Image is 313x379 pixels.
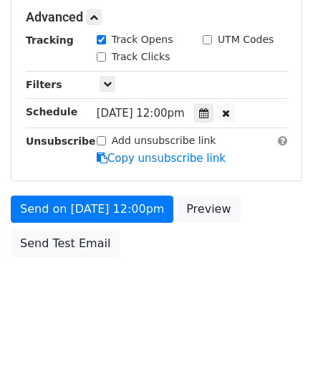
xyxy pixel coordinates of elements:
[26,106,77,117] strong: Schedule
[11,196,173,223] a: Send on [DATE] 12:00pm
[177,196,240,223] a: Preview
[11,230,120,257] a: Send Test Email
[97,107,185,120] span: [DATE] 12:00pm
[112,49,170,64] label: Track Clicks
[26,9,287,25] h5: Advanced
[26,34,74,46] strong: Tracking
[112,133,216,148] label: Add unsubscribe link
[112,32,173,47] label: Track Opens
[97,152,226,165] a: Copy unsubscribe link
[26,79,62,90] strong: Filters
[218,32,274,47] label: UTM Codes
[26,135,96,147] strong: Unsubscribe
